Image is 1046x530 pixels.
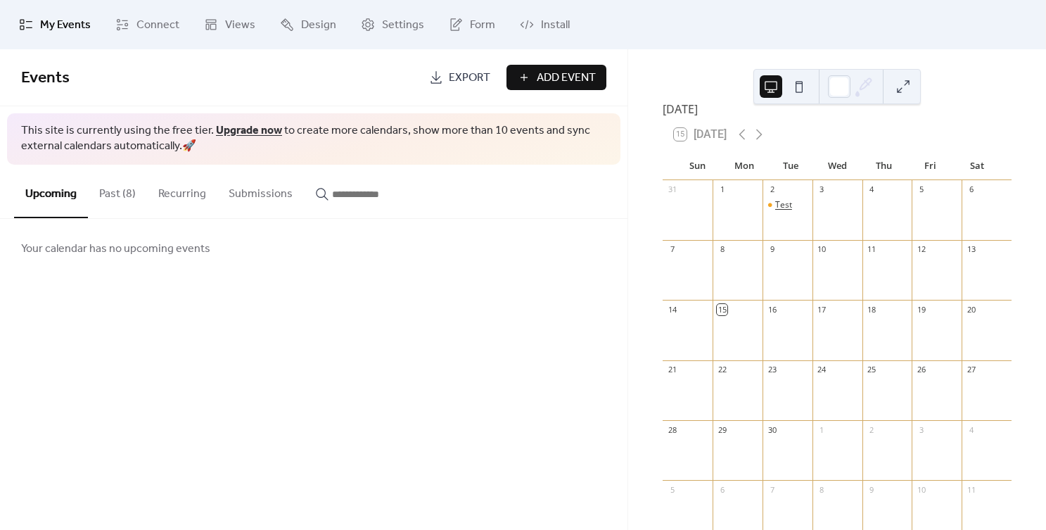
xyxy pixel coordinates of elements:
[21,123,606,155] span: This site is currently using the free tier. to create more calendars, show more than 10 events an...
[916,184,926,195] div: 5
[767,424,777,435] div: 30
[867,365,877,375] div: 25
[136,17,179,34] span: Connect
[966,424,976,435] div: 4
[717,484,727,495] div: 6
[269,6,347,44] a: Design
[667,484,677,495] div: 5
[966,244,976,255] div: 13
[916,365,926,375] div: 26
[14,165,88,218] button: Upcoming
[217,165,304,217] button: Submissions
[105,6,190,44] a: Connect
[225,17,255,34] span: Views
[720,152,767,180] div: Mon
[350,6,435,44] a: Settings
[667,365,677,375] div: 21
[916,424,926,435] div: 3
[817,365,827,375] div: 24
[717,184,727,195] div: 1
[966,304,976,315] div: 20
[301,17,336,34] span: Design
[867,484,877,495] div: 9
[717,244,727,255] div: 8
[817,184,827,195] div: 3
[867,424,877,435] div: 2
[817,304,827,315] div: 17
[667,244,677,255] div: 7
[817,424,827,435] div: 1
[21,241,210,258] span: Your calendar has no upcoming events
[767,484,777,495] div: 7
[537,70,596,87] span: Add Event
[767,184,777,195] div: 2
[21,63,70,94] span: Events
[767,152,814,180] div: Tue
[438,6,506,44] a: Form
[717,304,727,315] div: 15
[867,184,877,195] div: 4
[667,424,677,435] div: 28
[916,304,926,315] div: 19
[382,17,424,34] span: Settings
[966,484,976,495] div: 11
[767,304,777,315] div: 16
[817,244,827,255] div: 10
[8,6,101,44] a: My Events
[775,199,792,211] div: Test
[40,17,91,34] span: My Events
[867,244,877,255] div: 11
[506,65,606,90] button: Add Event
[966,365,976,375] div: 27
[667,184,677,195] div: 31
[966,184,976,195] div: 6
[419,65,501,90] a: Export
[767,365,777,375] div: 23
[767,244,777,255] div: 9
[916,484,926,495] div: 10
[763,199,812,211] div: Test
[860,152,907,180] div: Thu
[814,152,860,180] div: Wed
[717,424,727,435] div: 29
[817,484,827,495] div: 8
[867,304,877,315] div: 18
[907,152,953,180] div: Fri
[449,70,490,87] span: Export
[470,17,495,34] span: Form
[916,244,926,255] div: 12
[667,304,677,315] div: 14
[541,17,570,34] span: Install
[147,165,217,217] button: Recurring
[674,152,720,180] div: Sun
[193,6,266,44] a: Views
[509,6,580,44] a: Install
[717,365,727,375] div: 22
[88,165,147,217] button: Past (8)
[954,152,1000,180] div: Sat
[216,120,282,141] a: Upgrade now
[663,101,1012,118] div: [DATE]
